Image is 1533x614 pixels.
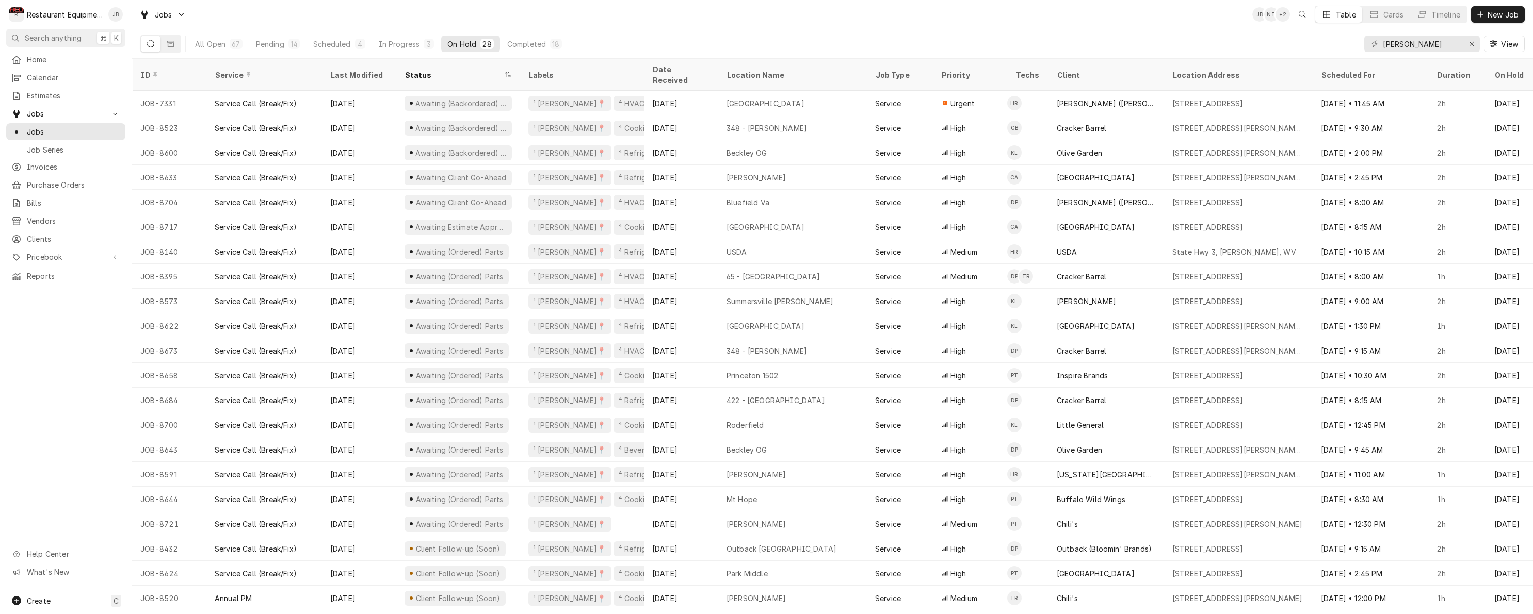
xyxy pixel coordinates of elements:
[1428,289,1486,313] div: 2h
[132,214,206,239] div: JOB-8717
[215,296,297,307] div: Service Call (Break/Fix)
[195,39,225,49] div: All Open
[875,222,901,233] div: Service
[132,338,206,363] div: JOB-8673
[875,123,901,134] div: Service
[379,39,420,49] div: In Progress
[405,70,502,80] div: Status
[25,32,82,43] span: Search anything
[1057,370,1108,381] div: Inspire Brands
[1015,70,1040,80] div: Techs
[414,123,508,134] div: Awaiting (Backordered) Parts
[27,234,120,244] span: Clients
[618,345,657,356] div: ⁴ HVAC 🌡️
[950,345,966,356] span: High
[552,39,559,49] div: 18
[6,194,125,211] a: Bills
[1428,91,1486,115] div: 2h
[618,147,683,158] div: ⁴ Refrigeration ❄️
[644,214,718,239] div: [DATE]
[875,296,901,307] div: Service
[618,197,657,208] div: ⁴ HVAC 🌡️
[357,39,363,49] div: 4
[727,345,807,356] div: 348 - [PERSON_NAME]
[414,345,504,356] div: Awaiting (Ordered) Parts
[27,90,120,101] span: Estimates
[1264,7,1279,22] div: NT
[644,165,718,190] div: [DATE]
[27,108,105,119] span: Jobs
[215,395,297,406] div: Service Call (Break/Fix)
[875,345,901,356] div: Service
[1428,190,1486,214] div: 2h
[727,321,804,331] div: [GEOGRAPHIC_DATA]
[1172,246,1296,257] div: State Hwy 3, [PERSON_NAME], WV
[1007,269,1022,284] div: DP
[875,321,901,331] div: Service
[618,172,683,183] div: ⁴ Refrigeration ❄️
[215,123,297,134] div: Service Call (Break/Fix)
[618,98,657,109] div: ⁴ HVAC 🌡️
[1313,214,1428,239] div: [DATE] • 8:15 AM
[27,252,105,262] span: Pricebook
[644,140,718,165] div: [DATE]
[27,271,120,281] span: Reports
[950,147,966,158] span: High
[215,345,297,356] div: Service Call (Break/Fix)
[414,271,504,282] div: Awaiting (Ordered) Parts
[1172,222,1244,233] div: [STREET_ADDRESS]
[1321,70,1418,80] div: Scheduled For
[132,91,206,115] div: JOB-7331
[322,338,396,363] div: [DATE]
[1057,147,1102,158] div: Olive Garden
[1313,363,1428,388] div: [DATE] • 10:30 AM
[1057,98,1156,109] div: [PERSON_NAME] ([PERSON_NAME])
[6,563,125,580] a: Go to What's New
[1007,145,1022,160] div: KL
[532,172,607,183] div: ¹ [PERSON_NAME]📍
[132,289,206,313] div: JOB-8573
[447,39,476,49] div: On Hold
[727,246,747,257] div: USDA
[507,39,546,49] div: Completed
[1007,393,1022,407] div: Donovan Pruitt's Avatar
[644,388,718,412] div: [DATE]
[1007,244,1022,259] div: HR
[215,271,297,282] div: Service Call (Break/Fix)
[875,246,901,257] div: Service
[1428,313,1486,338] div: 1h
[322,190,396,214] div: [DATE]
[6,248,125,265] a: Go to Pricebook
[1007,294,1022,308] div: KL
[618,123,666,134] div: ⁴ Cooking 🔥
[215,172,297,183] div: Service Call (Break/Fix)
[1007,96,1022,110] div: Hunter Ralston's Avatar
[644,338,718,363] div: [DATE]
[1471,6,1525,23] button: New Job
[1007,319,1022,333] div: KL
[1313,289,1428,313] div: [DATE] • 9:00 AM
[215,222,297,233] div: Service Call (Break/Fix)
[1313,140,1428,165] div: [DATE] • 2:00 PM
[414,222,508,233] div: Awaiting Estimate Approval
[155,9,172,20] span: Jobs
[1172,271,1244,282] div: [STREET_ADDRESS]
[1336,9,1356,20] div: Table
[1007,121,1022,135] div: GB
[1057,271,1106,282] div: Cracker Barrel
[1428,338,1486,363] div: 2h
[532,321,607,331] div: ¹ [PERSON_NAME]📍
[1428,165,1486,190] div: 2h
[875,70,925,80] div: Job Type
[114,595,119,606] span: C
[532,147,607,158] div: ¹ [PERSON_NAME]📍
[1313,388,1428,412] div: [DATE] • 8:15 AM
[1019,269,1033,284] div: TR
[1431,9,1460,20] div: Timeline
[27,54,120,65] span: Home
[644,313,718,338] div: [DATE]
[727,70,857,80] div: Location Name
[1294,6,1311,23] button: Open search
[875,98,901,109] div: Service
[27,179,120,190] span: Purchase Orders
